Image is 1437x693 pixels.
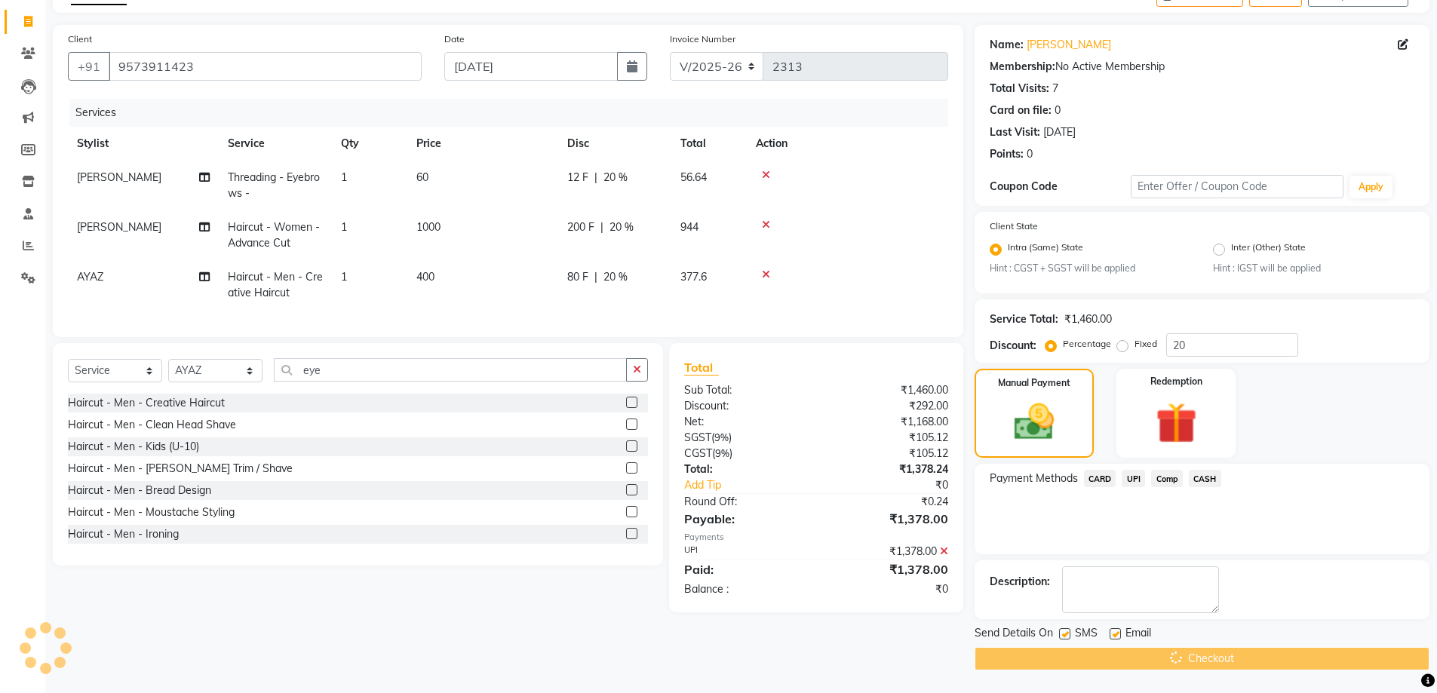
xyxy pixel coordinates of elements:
[1231,241,1306,259] label: Inter (Other) State
[990,471,1078,486] span: Payment Methods
[68,526,179,542] div: Haircut - Men - Ironing
[990,59,1414,75] div: No Active Membership
[594,269,597,285] span: |
[816,494,960,510] div: ₹0.24
[990,311,1058,327] div: Service Total:
[1122,470,1145,487] span: UPI
[1084,470,1116,487] span: CARD
[1063,337,1111,351] label: Percentage
[1150,375,1202,388] label: Redemption
[840,477,960,493] div: ₹0
[673,382,816,398] div: Sub Total:
[567,269,588,285] span: 80 F
[670,32,735,46] label: Invoice Number
[68,52,110,81] button: +91
[998,376,1070,390] label: Manual Payment
[1027,37,1111,53] a: [PERSON_NAME]
[1008,241,1083,259] label: Intra (Same) State
[680,170,707,184] span: 56.64
[1027,146,1033,162] div: 0
[77,170,161,184] span: [PERSON_NAME]
[416,270,434,284] span: 400
[68,32,92,46] label: Client
[1151,470,1183,487] span: Comp
[990,179,1131,195] div: Coupon Code
[684,531,947,544] div: Payments
[684,431,711,444] span: SGST
[444,32,465,46] label: Date
[684,360,719,376] span: Total
[816,382,960,398] div: ₹1,460.00
[109,52,422,81] input: Search by Name/Mobile/Email/Code
[673,544,816,560] div: UPI
[673,398,816,414] div: Discount:
[219,127,332,161] th: Service
[1043,124,1076,140] div: [DATE]
[990,103,1052,118] div: Card on file:
[1143,397,1210,449] img: _gift.svg
[558,127,671,161] th: Disc
[975,625,1053,644] span: Send Details On
[1064,311,1112,327] div: ₹1,460.00
[673,510,816,528] div: Payable:
[1125,625,1151,644] span: Email
[600,219,603,235] span: |
[990,81,1049,97] div: Total Visits:
[603,269,628,285] span: 20 %
[714,431,729,443] span: 9%
[990,124,1040,140] div: Last Visit:
[1189,470,1221,487] span: CASH
[1002,399,1067,445] img: _cash.svg
[673,477,840,493] a: Add Tip
[68,417,236,433] div: Haircut - Men - Clean Head Shave
[77,270,103,284] span: AYAZ
[228,270,323,299] span: Haircut - Men - Creative Haircut
[816,398,960,414] div: ₹292.00
[673,494,816,510] div: Round Off:
[68,127,219,161] th: Stylist
[673,581,816,597] div: Balance :
[816,560,960,578] div: ₹1,378.00
[680,270,707,284] span: 377.6
[680,220,699,234] span: 944
[603,170,628,186] span: 20 %
[990,59,1055,75] div: Membership:
[68,504,235,520] div: Haircut - Men - Moustache Styling
[990,146,1024,162] div: Points:
[673,560,816,578] div: Paid:
[816,510,960,528] div: ₹1,378.00
[990,219,1038,233] label: Client State
[68,461,293,477] div: Haircut - Men - [PERSON_NAME] Trim / Shave
[416,170,428,184] span: 60
[228,170,320,200] span: Threading - Eyebrows -
[594,170,597,186] span: |
[1213,262,1414,275] small: Hint : IGST will be applied
[816,461,960,477] div: ₹1,378.24
[68,395,225,411] div: Haircut - Men - Creative Haircut
[816,544,960,560] div: ₹1,378.00
[416,220,441,234] span: 1000
[567,219,594,235] span: 200 F
[609,219,634,235] span: 20 %
[816,414,960,430] div: ₹1,168.00
[990,262,1191,275] small: Hint : CGST + SGST will be applied
[1055,103,1061,118] div: 0
[747,127,948,161] th: Action
[673,414,816,430] div: Net:
[673,430,816,446] div: ( )
[1075,625,1098,644] span: SMS
[816,581,960,597] div: ₹0
[1131,175,1343,198] input: Enter Offer / Coupon Code
[77,220,161,234] span: [PERSON_NAME]
[332,127,407,161] th: Qty
[407,127,558,161] th: Price
[990,574,1050,590] div: Description:
[341,170,347,184] span: 1
[816,446,960,461] div: ₹105.12
[341,220,347,234] span: 1
[228,220,320,250] span: Haircut - Women - Advance Cut
[1135,337,1157,351] label: Fixed
[816,430,960,446] div: ₹105.12
[274,358,627,382] input: Search or Scan
[567,170,588,186] span: 12 F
